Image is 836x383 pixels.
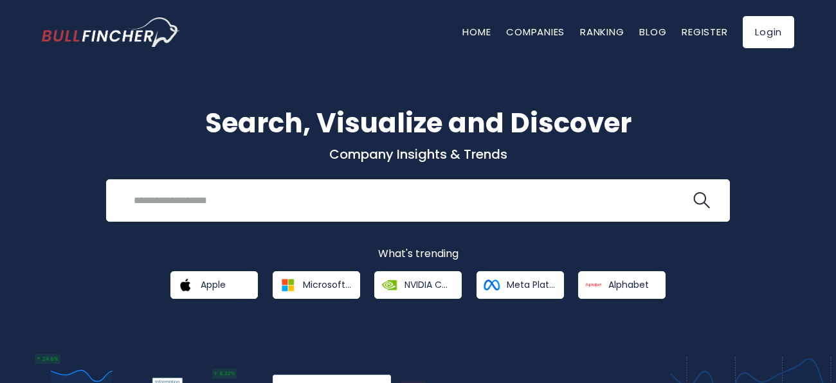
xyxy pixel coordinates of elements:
[507,279,555,290] span: Meta Platforms
[374,271,462,299] a: NVIDIA Corporation
[42,17,180,47] img: bullfincher logo
[743,16,794,48] a: Login
[273,271,360,299] a: Microsoft Corporation
[682,25,727,39] a: Register
[42,247,794,261] p: What's trending
[42,146,794,163] p: Company Insights & Trends
[578,271,666,299] a: Alphabet
[201,279,226,290] span: Apple
[477,271,564,299] a: Meta Platforms
[42,17,180,47] a: Go to homepage
[462,25,491,39] a: Home
[506,25,565,39] a: Companies
[42,103,794,143] h1: Search, Visualize and Discover
[303,279,351,290] span: Microsoft Corporation
[693,192,710,209] img: search icon
[580,25,624,39] a: Ranking
[404,279,453,290] span: NVIDIA Corporation
[639,25,666,39] a: Blog
[608,279,649,290] span: Alphabet
[170,271,258,299] a: Apple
